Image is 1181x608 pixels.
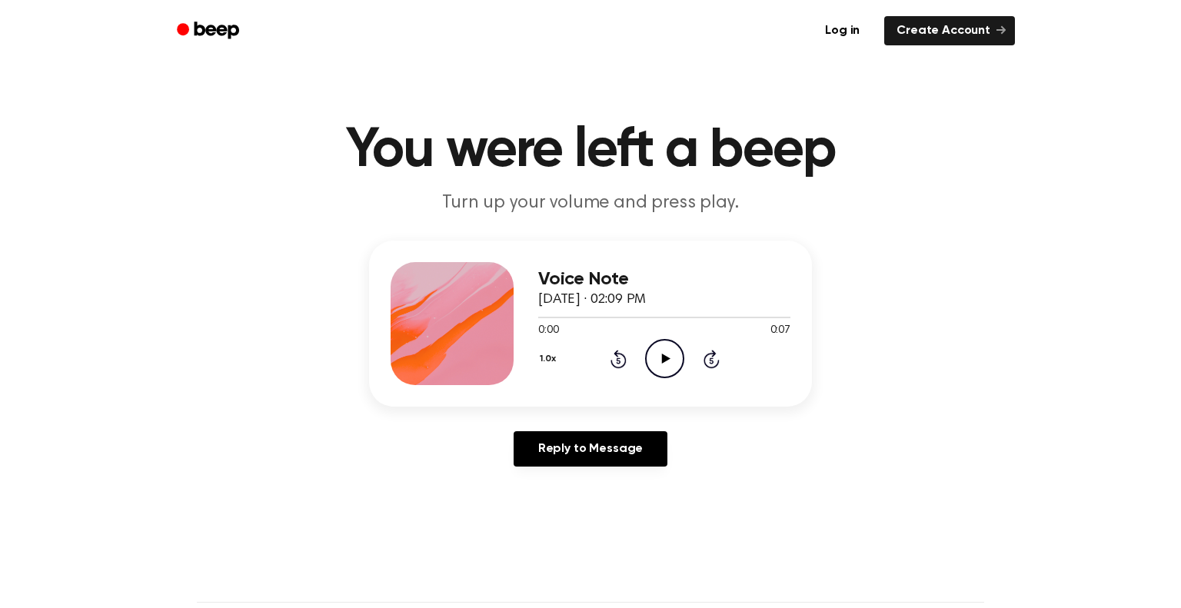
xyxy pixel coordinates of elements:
a: Reply to Message [514,431,667,467]
a: Beep [166,16,253,46]
h1: You were left a beep [197,123,984,178]
span: 0:07 [770,323,790,339]
p: Turn up your volume and press play. [295,191,886,216]
span: 0:00 [538,323,558,339]
a: Log in [810,13,875,48]
h3: Voice Note [538,269,790,290]
span: [DATE] · 02:09 PM [538,293,646,307]
button: 1.0x [538,346,561,372]
a: Create Account [884,16,1015,45]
